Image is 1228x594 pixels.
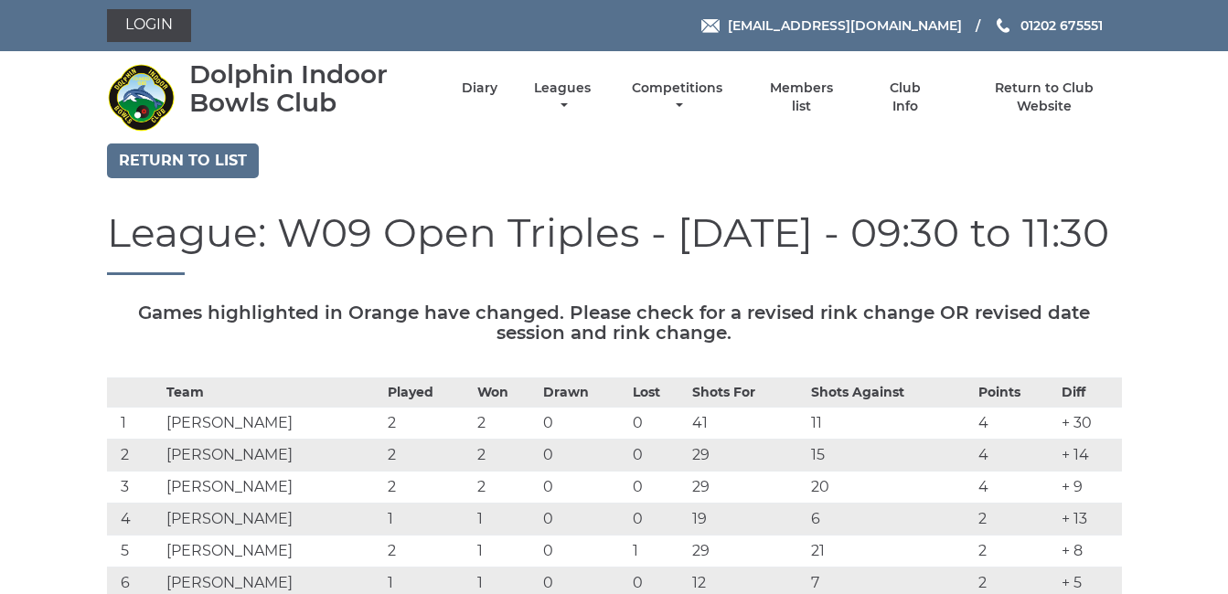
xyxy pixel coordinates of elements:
[107,143,259,178] a: Return to list
[974,440,1058,472] td: 4
[806,408,974,440] td: 11
[628,408,688,440] td: 0
[539,408,628,440] td: 0
[974,472,1058,504] td: 4
[966,80,1121,115] a: Return to Club Website
[107,210,1122,275] h1: League: W09 Open Triples - [DATE] - 09:30 to 11:30
[539,504,628,536] td: 0
[974,504,1058,536] td: 2
[1057,440,1121,472] td: + 14
[539,472,628,504] td: 0
[162,536,383,567] td: [PERSON_NAME]
[162,408,383,440] td: [PERSON_NAME]
[189,60,430,117] div: Dolphin Indoor Bowls Club
[473,440,539,472] td: 2
[383,472,473,504] td: 2
[107,504,162,536] td: 4
[529,80,595,115] a: Leagues
[806,472,974,504] td: 20
[974,408,1058,440] td: 4
[107,536,162,567] td: 5
[473,472,539,504] td: 2
[997,18,1009,33] img: Phone us
[383,536,473,567] td: 2
[759,80,843,115] a: Members list
[688,440,806,472] td: 29
[162,378,383,408] th: Team
[1020,17,1103,34] span: 01202 675551
[162,504,383,536] td: [PERSON_NAME]
[539,536,628,567] td: 0
[688,536,806,567] td: 29
[162,440,383,472] td: [PERSON_NAME]
[688,408,806,440] td: 41
[628,472,688,504] td: 0
[806,504,974,536] td: 6
[107,408,162,440] td: 1
[701,19,720,33] img: Email
[876,80,935,115] a: Club Info
[688,378,806,408] th: Shots For
[628,504,688,536] td: 0
[701,16,962,36] a: Email [EMAIL_ADDRESS][DOMAIN_NAME]
[628,378,688,408] th: Lost
[728,17,962,34] span: [EMAIL_ADDRESS][DOMAIN_NAME]
[688,472,806,504] td: 29
[107,63,176,132] img: Dolphin Indoor Bowls Club
[806,440,974,472] td: 15
[107,440,162,472] td: 2
[473,536,539,567] td: 1
[107,302,1122,343] h5: Games highlighted in Orange have changed. Please check for a revised rink change OR revised date ...
[383,440,473,472] td: 2
[806,536,974,567] td: 21
[1057,378,1121,408] th: Diff
[383,408,473,440] td: 2
[1057,536,1121,567] td: + 8
[994,16,1103,36] a: Phone us 01202 675551
[473,378,539,408] th: Won
[1057,504,1121,536] td: + 13
[974,536,1058,567] td: 2
[473,408,539,440] td: 2
[1057,408,1121,440] td: + 30
[628,80,728,115] a: Competitions
[974,378,1058,408] th: Points
[383,504,473,536] td: 1
[1057,472,1121,504] td: + 9
[628,440,688,472] td: 0
[162,472,383,504] td: [PERSON_NAME]
[628,536,688,567] td: 1
[473,504,539,536] td: 1
[107,472,162,504] td: 3
[462,80,497,97] a: Diary
[539,440,628,472] td: 0
[383,378,473,408] th: Played
[688,504,806,536] td: 19
[107,9,191,42] a: Login
[539,378,628,408] th: Drawn
[806,378,974,408] th: Shots Against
